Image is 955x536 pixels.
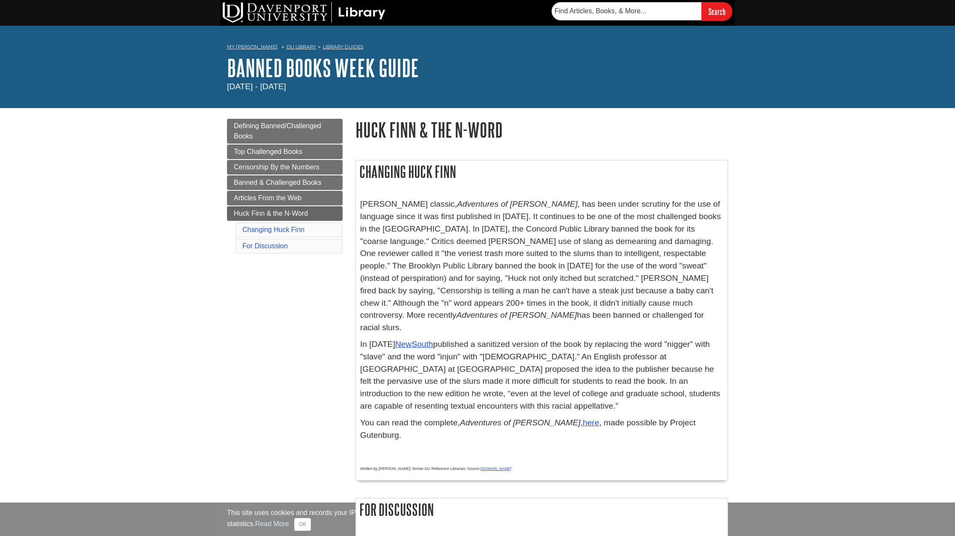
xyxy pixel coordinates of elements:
span: [DATE] - [DATE] [227,82,286,91]
a: DU Library [286,44,316,50]
a: NewSouth [395,340,433,349]
a: Top Challenged Books [227,145,343,159]
a: Banned & Challenged Books [227,175,343,190]
nav: breadcrumb [227,41,728,55]
span: Huck Finn & the N-Word [234,210,308,217]
input: Find Articles, Books, & More... [552,2,701,20]
em: Adventures of [PERSON_NAME] [460,418,581,427]
p: You can read the complete, , , made possible by Project Gutenburg. [360,417,723,442]
button: Close [294,518,311,531]
a: Huck Finn & the N-Word [227,206,343,221]
a: Articles From the Web [227,191,343,205]
span: Top Challenged Books [234,148,302,155]
h2: Changing Huck Finn [356,160,728,183]
span: Articles From the Web [234,194,301,202]
img: DU Library [223,2,385,23]
a: Read More [255,520,289,527]
a: Changing Huck Finn [242,226,304,233]
p: [PERSON_NAME] classic, , has been under scrutiny for the use of language since it was first publi... [360,198,723,334]
div: Guide Page Menu [227,119,343,255]
a: Censorship By the Numbers [227,160,343,175]
a: [DOMAIN_NAME] [480,467,511,471]
input: Search [701,2,732,21]
a: Defining Banned/Challenged Books [227,119,343,144]
em: Adventures of [PERSON_NAME] [457,199,578,208]
div: This site uses cookies and records your IP address for usage statistics. Additionally, we use Goo... [227,508,728,531]
em: Adventures of [PERSON_NAME] [457,310,577,319]
span: Defining Banned/Challenged Books [234,122,321,140]
p: In [DATE] published a sanitized version of the book by replacing the word "nigger" with "slave" a... [360,338,723,413]
h1: Huck Finn & the N-Word [355,119,728,141]
a: here [583,418,599,427]
em: Written by [PERSON_NAME], former DU Reference Librarian; Source: [360,467,511,471]
h2: For Discussion [356,498,728,521]
a: For Discussion [242,242,288,250]
a: My [PERSON_NAME] [227,43,278,51]
span: Censorship By the Numbers [234,163,319,171]
a: Library Guides [323,44,364,50]
a: Banned Books Week Guide [227,54,419,81]
span: Banned & Challenged Books [234,179,322,186]
form: Searches DU Library's articles, books, and more [552,2,732,21]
